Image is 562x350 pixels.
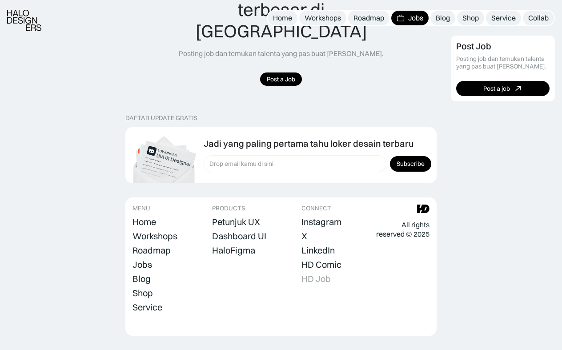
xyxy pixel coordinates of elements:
[260,72,302,86] a: Post a Job
[528,13,549,23] div: Collab
[132,244,171,257] a: Roadmap
[212,230,266,242] a: Dashboard UI
[132,301,162,314] a: Service
[301,230,307,242] a: X
[301,274,331,284] div: HD Job
[301,273,331,285] a: HD Job
[491,13,516,23] div: Service
[408,13,423,23] div: Jobs
[212,216,260,228] a: Petunjuk UX
[273,13,292,23] div: Home
[301,205,331,212] div: CONNECT
[132,273,151,285] a: Blog
[179,49,384,58] div: Posting job dan temukan talenta yang pas buat [PERSON_NAME].
[132,205,150,212] div: MENU
[301,244,335,257] a: LinkedIn
[456,41,491,52] div: Post Job
[268,11,297,25] a: Home
[267,76,295,83] div: Post a Job
[430,11,455,25] a: Blog
[132,258,152,271] a: Jobs
[436,13,450,23] div: Blog
[456,55,550,70] div: Posting job dan temukan talenta yang pas buat [PERSON_NAME].
[132,231,177,241] div: Workshops
[132,259,152,270] div: Jobs
[486,11,521,25] a: Service
[523,11,554,25] a: Collab
[301,217,341,227] div: Instagram
[204,138,413,149] div: Jadi yang paling pertama tahu loker desain terbaru
[212,245,255,256] div: HaloFigma
[204,155,431,172] form: Form Subscription
[301,231,307,241] div: X
[132,216,156,228] a: Home
[456,81,550,96] a: Post a job
[305,13,341,23] div: Workshops
[299,11,346,25] a: Workshops
[348,11,389,25] a: Roadmap
[132,287,153,299] a: Shop
[212,205,245,212] div: PRODUCTS
[132,230,177,242] a: Workshops
[462,13,479,23] div: Shop
[301,245,335,256] div: LinkedIn
[353,13,384,23] div: Roadmap
[132,302,162,313] div: Service
[301,259,341,270] div: HD Comic
[132,217,156,227] div: Home
[132,245,171,256] div: Roadmap
[301,216,341,228] a: Instagram
[212,244,255,257] a: HaloFigma
[125,114,197,122] div: DAFTAR UPDATE GRATIS
[301,258,341,271] a: HD Comic
[391,11,429,25] a: Jobs
[212,231,266,241] div: Dashboard UI
[376,220,430,239] div: All rights reserved © 2025
[132,288,153,298] div: Shop
[390,156,431,172] input: Subscribe
[132,274,151,284] div: Blog
[204,155,386,172] input: Drop email kamu di sini
[212,217,260,227] div: Petunjuk UX
[457,11,484,25] a: Shop
[483,84,510,92] div: Post a job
